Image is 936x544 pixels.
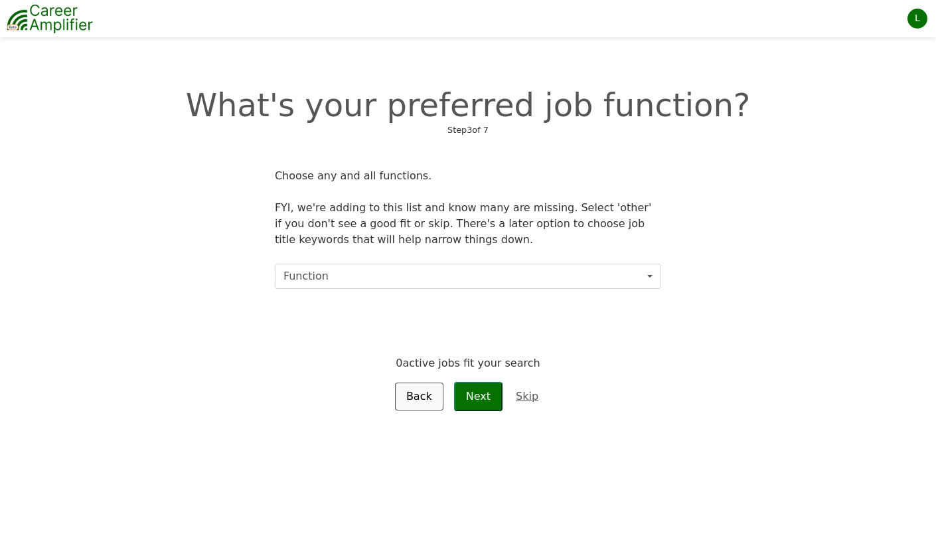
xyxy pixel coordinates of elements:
img: career-amplifier-logo.png [7,2,93,35]
button: Next [454,382,503,411]
div: Step 3 of 7 [154,126,781,135]
a: Skip [508,389,546,405]
div: What's your preferred job function? [154,89,781,121]
div: 0 active jobs fit your search [267,355,669,371]
div: L [907,9,927,29]
div: Choose any and all functions. FYI, we're adding to this list and know many are missing. Select 'o... [259,168,677,248]
button: Function [275,264,661,289]
a: Back [395,383,443,410]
